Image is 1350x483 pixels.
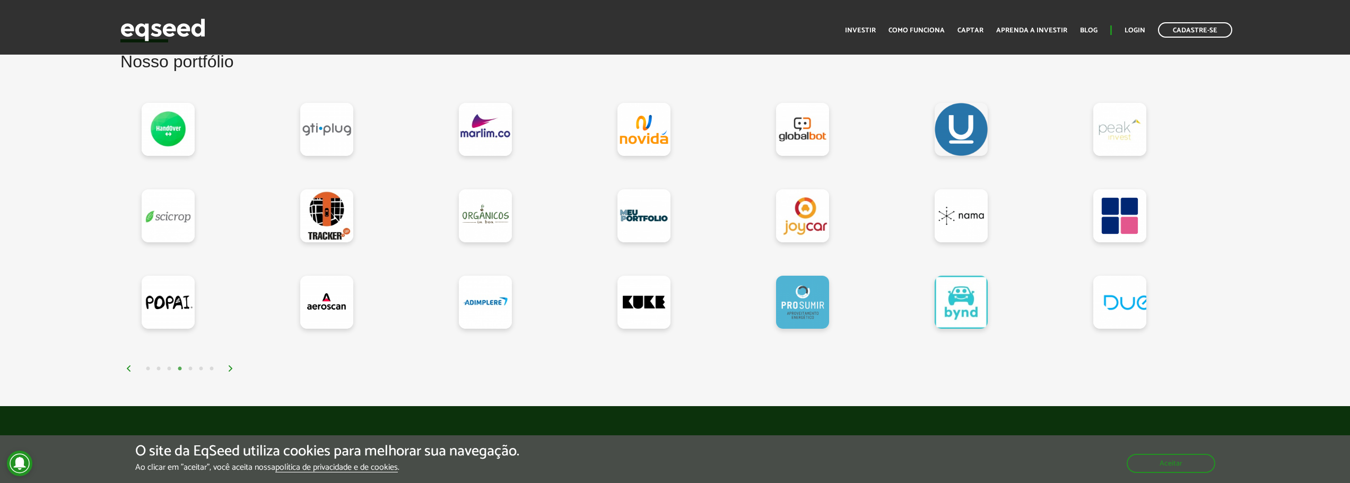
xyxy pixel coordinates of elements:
button: 5 of 3 [185,364,196,374]
a: HandOver [142,103,195,156]
button: 6 of 3 [196,364,206,374]
a: política de privacidade e de cookies [275,463,398,472]
a: Novidá [617,103,670,156]
a: Blog [1080,27,1098,34]
a: Cadastre-se [1158,22,1232,38]
a: Aprenda a investir [996,27,1067,34]
button: 4 of 3 [175,364,185,374]
a: Captar [957,27,983,34]
a: Ulend [935,103,988,156]
a: Orgânicos in Box [459,189,512,242]
a: GTI PLUG [300,103,353,156]
img: EqSeed [120,16,205,44]
a: TrackerUp [300,189,353,242]
a: SciCrop [142,189,195,242]
a: Bynd [935,276,988,329]
a: Login [1125,27,1145,34]
a: Investir [845,27,876,34]
img: arrow%20right.svg [228,365,234,372]
a: Mutual [1093,189,1146,242]
a: Adimplere [459,276,512,329]
img: arrow%20left.svg [126,365,132,372]
a: Kuke [617,276,670,329]
button: 1 of 3 [143,364,153,374]
a: PROSUMIR [776,276,829,329]
h5: O site da EqSeed utiliza cookies para melhorar sua navegação. [135,443,519,460]
button: 2 of 3 [153,364,164,374]
a: Due Laser [1093,276,1146,329]
button: Aceitar [1127,454,1215,473]
a: Aeroscan [300,276,353,329]
a: Popai Snack [142,276,195,329]
a: Peak Invest [1093,103,1146,156]
a: Nama [935,189,988,242]
a: MeuPortfolio [617,189,670,242]
button: 3 of 3 [164,364,175,374]
a: Joycar [776,189,829,242]
a: Globalbot [776,103,829,156]
button: 7 of 3 [206,364,217,374]
a: Marlim.co [459,103,512,156]
h2: Nosso portfólio [120,52,1230,87]
p: Ao clicar em "aceitar", você aceita nossa . [135,462,519,472]
a: Como funciona [889,27,945,34]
